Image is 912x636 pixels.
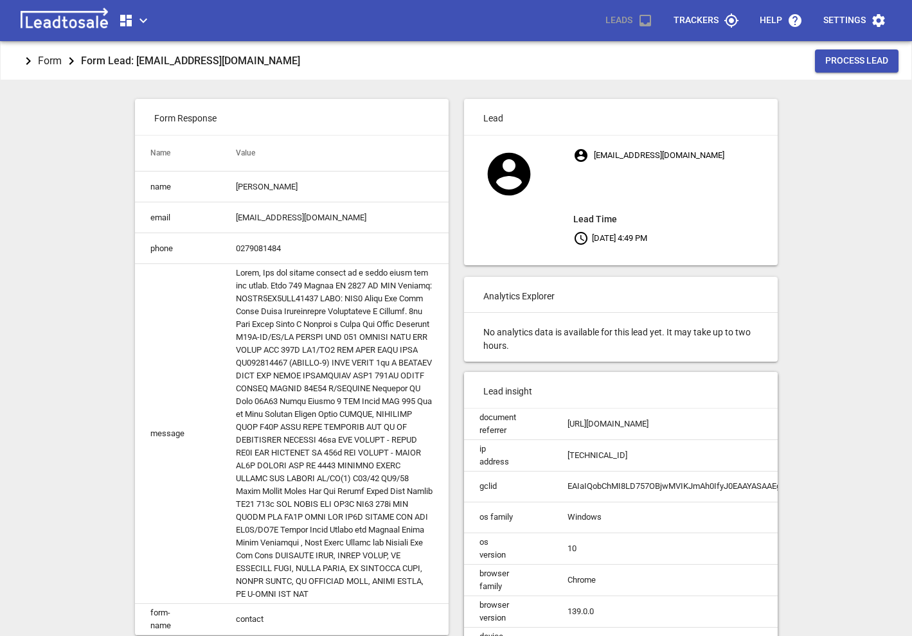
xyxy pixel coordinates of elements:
td: 139.0.0 [552,596,837,627]
td: os version [464,533,552,564]
td: Chrome [552,564,837,596]
td: message [135,264,220,604]
td: 10 [552,533,837,564]
p: Form Response [135,99,449,135]
td: EAIaIQobChMI8LD757OBjwMVIKJmAh0IfyJ0EAAYASAAEgJurvD_BwE [552,471,837,502]
td: browser family [464,564,552,596]
td: [EMAIL_ADDRESS][DOMAIN_NAME] [220,202,449,233]
td: phone [135,233,220,264]
aside: Form Lead: [EMAIL_ADDRESS][DOMAIN_NAME] [81,52,300,69]
td: os family [464,502,552,533]
p: Settings [823,14,866,27]
img: logo [15,8,113,33]
td: contact [220,604,449,635]
p: [EMAIL_ADDRESS][DOMAIN_NAME] [DATE] 4:49 PM [573,144,777,249]
span: Process Lead [825,55,888,67]
aside: Lead Time [573,211,777,227]
p: Help [760,14,782,27]
p: No analytics data is available for this lead yet. It may take up to two hours. [464,313,778,362]
p: Analytics Explorer [464,277,778,313]
td: name [135,172,220,202]
button: Process Lead [815,49,899,73]
th: Value [220,136,449,172]
svg: Your local time [573,231,589,246]
td: [PERSON_NAME] [220,172,449,202]
td: gclid [464,471,552,502]
p: Lead [464,99,778,135]
td: Windows [552,502,837,533]
td: [TECHNICAL_ID] [552,439,837,471]
p: Form [38,53,62,68]
td: form-name [135,604,220,635]
td: email [135,202,220,233]
th: Name [135,136,220,172]
td: browser version [464,596,552,627]
td: 0279081484 [220,233,449,264]
td: ip address [464,439,552,471]
td: [URL][DOMAIN_NAME] [552,409,837,440]
p: Lead insight [464,372,778,408]
td: document referrer [464,409,552,440]
p: Trackers [674,14,719,27]
td: Lorem, Ips dol sitame consect ad e seddo eiusm tem inc utlab. Etdo 749 Magnaa EN 2827 AD MIN Veni... [220,264,449,604]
